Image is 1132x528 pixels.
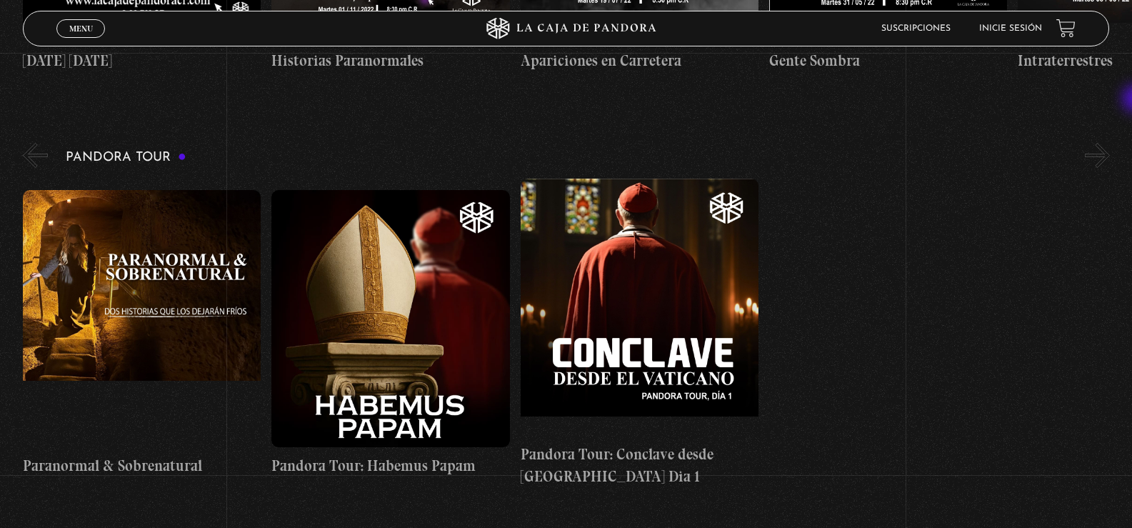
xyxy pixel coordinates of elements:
[881,24,951,33] a: Suscripciones
[521,443,758,488] h4: Pandora Tour: Conclave desde [GEOGRAPHIC_DATA] Dia 1
[521,49,758,72] h4: Apariciones en Carretera
[23,143,48,168] button: Previous
[271,179,509,488] a: Pandora Tour: Habemus Papam
[1085,143,1110,168] button: Next
[1056,19,1076,38] a: View your shopping cart
[64,36,98,46] span: Cerrar
[66,151,186,164] h3: Pandora Tour
[271,454,509,477] h4: Pandora Tour: Habemus Papam
[23,49,261,72] h4: [DATE] [DATE]
[979,24,1042,33] a: Inicie sesión
[521,179,758,488] a: Pandora Tour: Conclave desde [GEOGRAPHIC_DATA] Dia 1
[271,49,509,72] h4: Historias Paranormales
[769,49,1007,72] h4: Gente Sombra
[23,454,261,477] h4: Paranormal & Sobrenatural
[69,24,93,33] span: Menu
[23,179,261,488] a: Paranormal & Sobrenatural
